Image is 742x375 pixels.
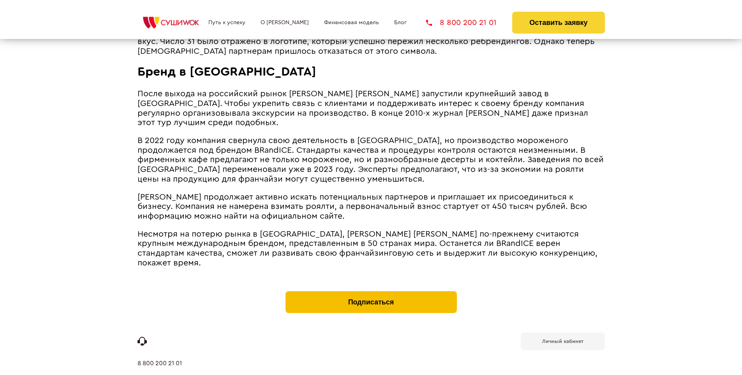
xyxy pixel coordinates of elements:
button: Подписаться [286,291,457,313]
a: 8 800 200 21 01 [426,19,497,27]
button: Оставить заявку [512,12,605,34]
span: [PERSON_NAME] продолжает активно искать потенциальных партнеров и приглашает их присоединиться к ... [137,193,587,220]
span: Несмотря на потерю рынка в [GEOGRAPHIC_DATA], [PERSON_NAME] [PERSON_NAME] по-прежнему считаются к... [137,230,597,267]
a: Путь к успеху [208,19,245,26]
span: 8 800 200 21 01 [440,19,497,27]
span: Бренд в [GEOGRAPHIC_DATA] [137,65,316,78]
span: После выхода на российский рынок [PERSON_NAME] [PERSON_NAME] запустили крупнейший завод в [GEOGRA... [137,90,588,127]
a: Блог [394,19,407,26]
span: В 2022 году компания свернула свою деятельность в [GEOGRAPHIC_DATA], но производство мороженого п... [137,136,604,183]
a: Финансовая модель [324,19,379,26]
a: Личный кабинет [521,333,605,350]
span: Предприниматели также предложили бесплатные дегустации, чтобы покупатели могли найти свой идеальн... [137,28,595,55]
a: О [PERSON_NAME] [261,19,309,26]
b: Личный кабинет [542,339,583,344]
